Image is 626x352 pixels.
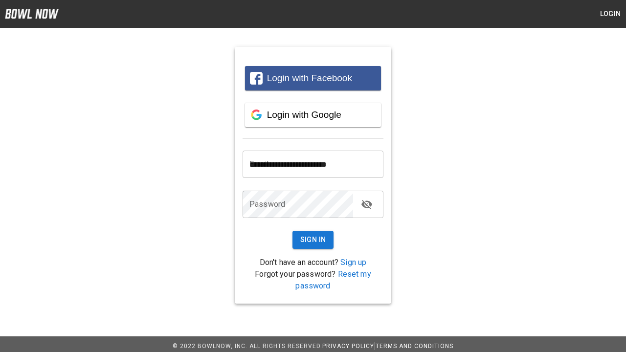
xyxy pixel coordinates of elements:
span: © 2022 BowlNow, Inc. All Rights Reserved. [173,343,322,350]
button: toggle password visibility [357,195,377,214]
button: Sign In [292,231,334,249]
button: Login with Facebook [245,66,381,90]
a: Reset my password [295,269,371,290]
a: Terms and Conditions [376,343,453,350]
button: Login with Google [245,103,381,127]
a: Sign up [340,258,366,267]
img: logo [5,9,59,19]
button: Login [595,5,626,23]
a: Privacy Policy [322,343,374,350]
span: Login with Facebook [267,73,352,83]
p: Forgot your password? [243,268,383,292]
p: Don't have an account? [243,257,383,268]
span: Login with Google [267,110,341,120]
